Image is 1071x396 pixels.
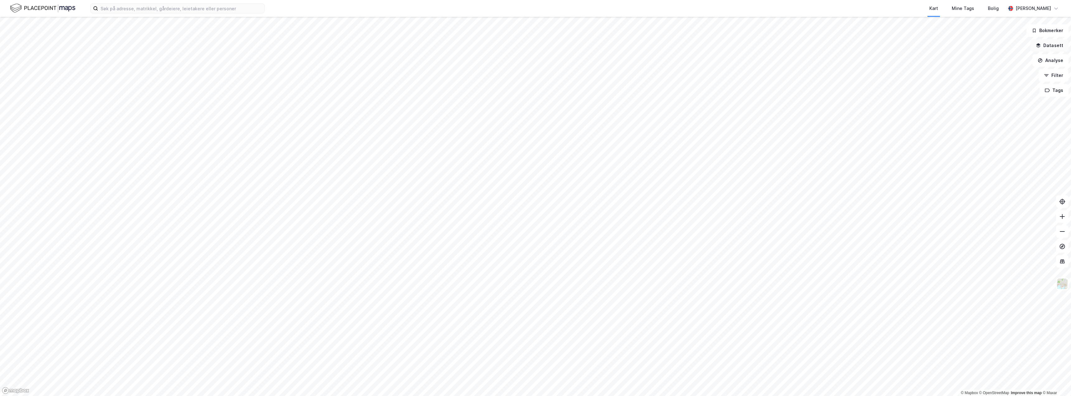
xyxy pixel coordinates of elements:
[10,3,75,14] img: logo.f888ab2527a4732fd821a326f86c7f29.svg
[952,5,974,12] div: Mine Tags
[1040,366,1071,396] div: Kontrollprogram for chat
[98,4,264,13] input: Søk på adresse, matrikkel, gårdeiere, leietakere eller personer
[1040,366,1071,396] iframe: Chat Widget
[929,5,938,12] div: Kart
[1040,84,1069,97] button: Tags
[1026,24,1069,37] button: Bokmerker
[1011,391,1042,395] a: Improve this map
[961,391,978,395] a: Mapbox
[1031,39,1069,52] button: Datasett
[1016,5,1051,12] div: [PERSON_NAME]
[988,5,999,12] div: Bolig
[1039,69,1069,82] button: Filter
[1056,278,1068,290] img: Z
[2,387,29,394] a: Mapbox homepage
[1032,54,1069,67] button: Analyse
[979,391,1009,395] a: OpenStreetMap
